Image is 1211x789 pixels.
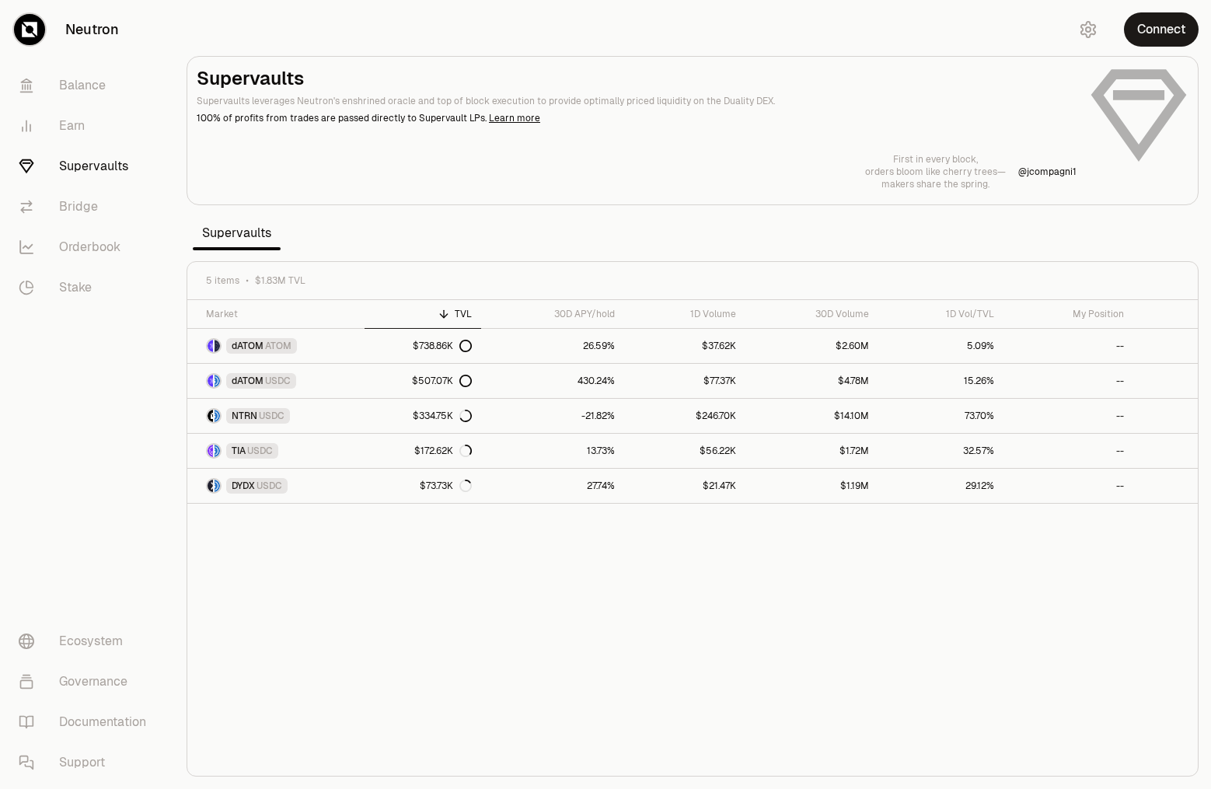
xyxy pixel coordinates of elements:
a: $56.22K [624,434,745,468]
a: Earn [6,106,168,146]
a: $738.86K [365,329,481,363]
a: 15.26% [878,364,1003,398]
img: dATOM Logo [208,375,213,387]
a: 32.57% [878,434,1003,468]
a: -- [1003,399,1133,433]
a: DYDX LogoUSDC LogoDYDXUSDC [187,469,365,503]
a: $172.62K [365,434,481,468]
a: $21.47K [624,469,745,503]
span: dATOM [232,375,263,387]
div: $172.62K [414,445,472,457]
a: 29.12% [878,469,1003,503]
div: $73.73K [420,480,472,492]
a: $246.70K [624,399,745,433]
div: TVL [374,308,472,320]
a: $73.73K [365,469,481,503]
p: Supervaults leverages Neutron's enshrined oracle and top of block execution to provide optimally ... [197,94,1077,108]
h2: Supervaults [197,66,1077,91]
a: dATOM LogoATOM LogodATOMATOM [187,329,365,363]
div: $507.07K [412,375,472,387]
span: 5 items [206,274,239,287]
span: Supervaults [193,218,281,249]
a: -- [1003,469,1133,503]
a: Stake [6,267,168,308]
div: 30D APY/hold [490,308,615,320]
p: @ jcompagni1 [1018,166,1077,178]
a: @jcompagni1 [1018,166,1077,178]
a: 430.24% [481,364,624,398]
span: USDC [247,445,273,457]
div: 1D Vol/TVL [888,308,994,320]
a: Balance [6,65,168,106]
div: My Position [1013,308,1124,320]
img: NTRN Logo [208,410,213,422]
img: USDC Logo [215,445,220,457]
a: -- [1003,329,1133,363]
a: $2.60M [745,329,878,363]
a: Ecosystem [6,621,168,662]
a: $77.37K [624,364,745,398]
a: $507.07K [365,364,481,398]
a: 27.74% [481,469,624,503]
a: Support [6,742,168,783]
a: -21.82% [481,399,624,433]
a: Documentation [6,702,168,742]
img: USDC Logo [215,410,220,422]
img: dATOM Logo [208,340,213,352]
a: $4.78M [745,364,878,398]
span: dATOM [232,340,263,352]
p: orders bloom like cherry trees— [865,166,1006,178]
span: ATOM [265,340,291,352]
span: USDC [265,375,291,387]
a: 26.59% [481,329,624,363]
img: USDC Logo [215,375,220,387]
div: Market [206,308,355,320]
a: TIA LogoUSDC LogoTIAUSDC [187,434,365,468]
span: $1.83M TVL [255,274,305,287]
img: TIA Logo [208,445,213,457]
div: 30D Volume [755,308,869,320]
span: NTRN [232,410,257,422]
a: $14.10M [745,399,878,433]
span: DYDX [232,480,255,492]
a: Governance [6,662,168,702]
a: Bridge [6,187,168,227]
img: DYDX Logo [208,480,213,492]
a: $37.62K [624,329,745,363]
p: makers share the spring. [865,178,1006,190]
a: dATOM LogoUSDC LogodATOMUSDC [187,364,365,398]
a: -- [1003,364,1133,398]
a: Learn more [489,112,540,124]
a: 5.09% [878,329,1003,363]
a: $1.19M [745,469,878,503]
a: 13.73% [481,434,624,468]
a: Supervaults [6,146,168,187]
span: TIA [232,445,246,457]
span: USDC [259,410,284,422]
div: $738.86K [413,340,472,352]
img: USDC Logo [215,480,220,492]
a: First in every block,orders bloom like cherry trees—makers share the spring. [865,153,1006,190]
a: Orderbook [6,227,168,267]
div: $334.75K [413,410,472,422]
a: -- [1003,434,1133,468]
a: 73.70% [878,399,1003,433]
a: NTRN LogoUSDC LogoNTRNUSDC [187,399,365,433]
p: 100% of profits from trades are passed directly to Supervault LPs. [197,111,1077,125]
a: $1.72M [745,434,878,468]
p: First in every block, [865,153,1006,166]
span: USDC [257,480,282,492]
a: $334.75K [365,399,481,433]
div: 1D Volume [633,308,736,320]
img: ATOM Logo [215,340,220,352]
button: Connect [1124,12,1199,47]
